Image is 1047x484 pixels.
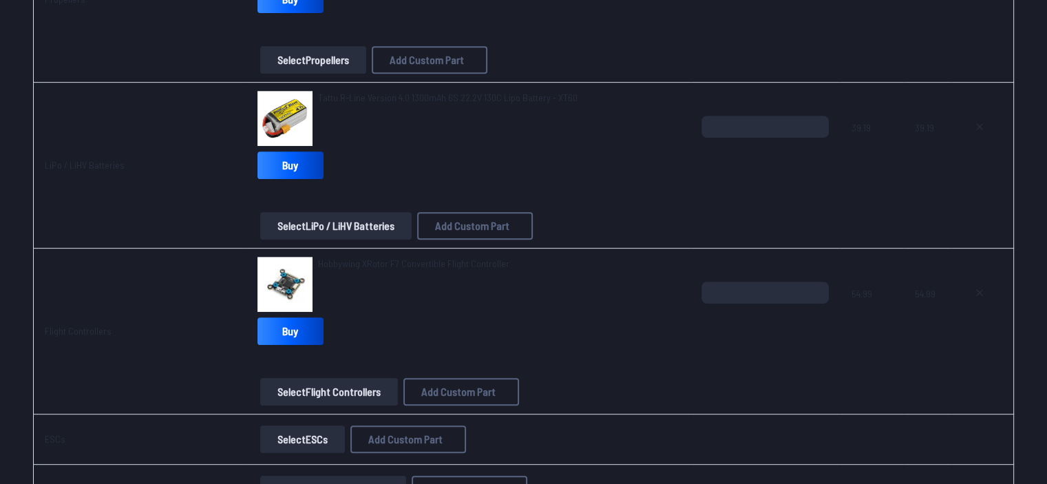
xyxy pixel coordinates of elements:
button: Add Custom Part [403,378,519,406]
a: SelectFlight Controllers [257,378,401,406]
a: ESCs [45,433,65,445]
img: image [257,257,313,312]
span: Hobbywing XRotor F7 Convertible Flight Controller [318,257,509,269]
button: SelectPropellers [260,46,366,74]
a: Buy [257,151,324,179]
button: Add Custom Part [417,212,533,240]
span: Add Custom Part [390,54,464,65]
span: 39.19 [915,116,940,182]
button: Add Custom Part [350,425,466,453]
a: SelectPropellers [257,46,369,74]
img: image [257,91,313,146]
span: 54.99 [915,282,940,348]
span: Add Custom Part [421,386,496,397]
a: LiPo / LiHV Batteries [45,159,125,171]
span: Add Custom Part [368,434,443,445]
a: Buy [257,317,324,345]
a: SelectESCs [257,425,348,453]
button: Add Custom Part [372,46,487,74]
span: 39.19 [851,116,892,182]
button: SelectESCs [260,425,345,453]
button: SelectFlight Controllers [260,378,398,406]
span: Tattu R-Line Version 4.0 1300mAh 6S 22.2V 130C Lipo Battery - XT60 [318,92,578,103]
a: Flight Controllers [45,325,112,337]
a: Hobbywing XRotor F7 Convertible Flight Controller [318,257,509,271]
a: SelectLiPo / LiHV Batteries [257,212,414,240]
span: 54.99 [851,282,892,348]
a: Tattu R-Line Version 4.0 1300mAh 6S 22.2V 130C Lipo Battery - XT60 [318,91,578,105]
span: Add Custom Part [435,220,509,231]
button: SelectLiPo / LiHV Batteries [260,212,412,240]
